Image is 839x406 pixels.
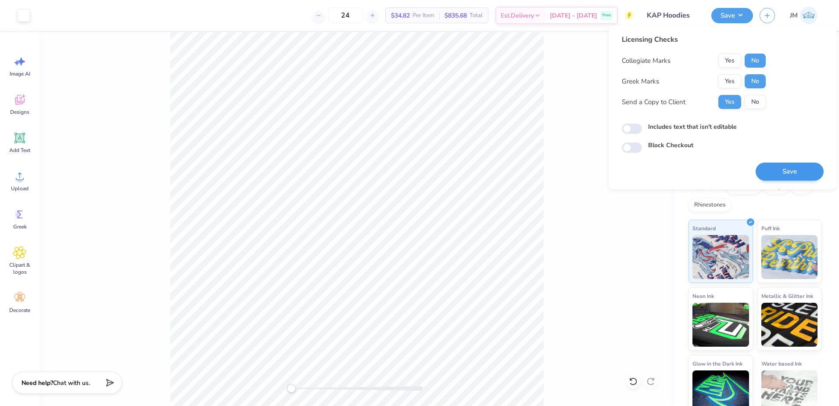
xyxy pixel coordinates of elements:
label: Block Checkout [648,141,693,150]
span: [DATE] - [DATE] [550,11,597,20]
span: $34.82 [391,11,410,20]
button: No [745,95,766,109]
input: Untitled Design [640,7,705,24]
span: Total [470,11,483,20]
span: Greek [13,223,27,230]
span: $835.68 [445,11,467,20]
span: Metallic & Glitter Ink [761,291,813,301]
input: – – [328,7,362,23]
div: Accessibility label [287,384,296,393]
span: Clipart & logos [5,261,34,275]
span: Standard [692,224,716,233]
button: Yes [718,54,741,68]
button: Save [711,8,753,23]
img: Neon Ink [692,303,749,347]
strong: Need help? [22,379,53,387]
div: Rhinestones [688,199,731,212]
div: Send a Copy to Client [622,97,685,107]
button: Yes [718,95,741,109]
span: Est. Delivery [501,11,534,20]
button: Save [756,163,824,181]
span: Decorate [9,307,30,314]
span: Designs [10,109,29,116]
div: Licensing Checks [622,34,766,45]
span: Per Item [412,11,434,20]
button: No [745,74,766,88]
span: Neon Ink [692,291,714,301]
img: Standard [692,235,749,279]
img: Joshua Malaki [800,7,817,24]
span: Upload [11,185,29,192]
img: Puff Ink [761,235,818,279]
span: Chat with us. [53,379,90,387]
button: No [745,54,766,68]
span: Image AI [10,70,30,77]
a: JM [786,7,821,24]
div: Greek Marks [622,76,659,87]
span: Water based Ink [761,359,802,368]
button: Yes [718,74,741,88]
label: Includes text that isn't editable [648,122,737,131]
span: Free [602,12,611,18]
span: Puff Ink [761,224,780,233]
img: Metallic & Glitter Ink [761,303,818,347]
span: Add Text [9,147,30,154]
span: JM [790,11,798,21]
div: Collegiate Marks [622,56,670,66]
span: Glow in the Dark Ink [692,359,742,368]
